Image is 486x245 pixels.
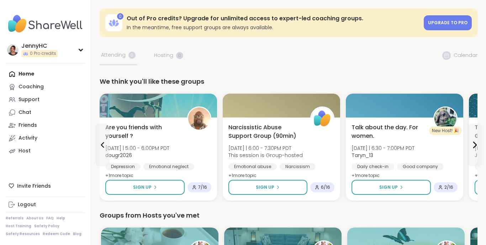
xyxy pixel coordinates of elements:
[397,163,444,170] div: Good company
[228,180,307,195] button: Sign Up
[6,132,85,145] a: Activity
[100,210,477,220] div: Groups from Hosts you've met
[30,51,56,57] span: 0 Pro credits
[6,106,85,119] a: Chat
[43,231,70,236] a: Redeem Code
[352,180,431,195] button: Sign Up
[379,184,398,191] span: Sign Up
[7,44,19,56] img: JennyHC
[105,163,141,170] div: Depression
[228,123,302,140] span: Narcissistic Abuse Support Group (90min)
[6,11,85,36] img: ShareWell Nav Logo
[280,163,316,170] div: Narcissism
[19,147,31,155] div: Host
[352,163,394,170] div: Daily check-in
[228,145,303,152] span: [DATE] | 6:00 - 7:30PM PDT
[105,152,132,159] b: dougr2026
[143,163,194,170] div: Emotional neglect
[256,184,274,191] span: Sign Up
[424,15,472,30] a: Upgrade to Pro
[105,145,169,152] span: [DATE] | 5:00 - 6:00PM PDT
[57,216,65,221] a: Help
[198,184,207,190] span: 7 / 16
[428,20,467,26] span: Upgrade to Pro
[105,123,179,140] span: Are you friends with yourself ?
[6,145,85,157] a: Host
[26,216,43,221] a: About Us
[228,152,303,159] span: This session is Group-hosted
[6,231,40,236] a: Safety Resources
[6,179,85,192] div: Invite Friends
[19,135,37,142] div: Activity
[6,80,85,93] a: Coaching
[6,119,85,132] a: Friends
[19,109,31,116] div: Chat
[73,231,81,236] a: Blog
[352,152,373,159] b: Taryn_13
[311,108,333,130] img: ShareWell
[444,184,453,190] span: 2 / 16
[228,163,277,170] div: Emotional abuse
[352,123,426,140] span: Talk about the day. For women.
[6,216,23,221] a: Referrals
[117,13,123,20] div: 0
[46,216,54,221] a: FAQ
[133,184,152,191] span: Sign Up
[6,93,85,106] a: Support
[6,224,31,229] a: Host Training
[105,180,185,195] button: Sign Up
[429,126,462,135] div: New Host! 🎉
[321,184,330,190] span: 6 / 16
[100,77,477,87] div: We think you'll like these groups
[19,96,39,103] div: Support
[19,122,37,129] div: Friends
[127,15,419,22] h3: Out of Pro credits? Upgrade for unlimited access to expert-led coaching groups.
[352,145,414,152] span: [DATE] | 6:30 - 7:00PM PDT
[21,42,58,50] div: JennyHC
[188,108,210,130] img: dougr2026
[19,83,44,90] div: Coaching
[434,108,456,130] img: Taryn_13
[18,201,36,208] div: Logout
[127,24,419,31] h3: In the meantime, free support groups are always available.
[34,224,59,229] a: Safety Policy
[6,198,85,211] a: Logout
